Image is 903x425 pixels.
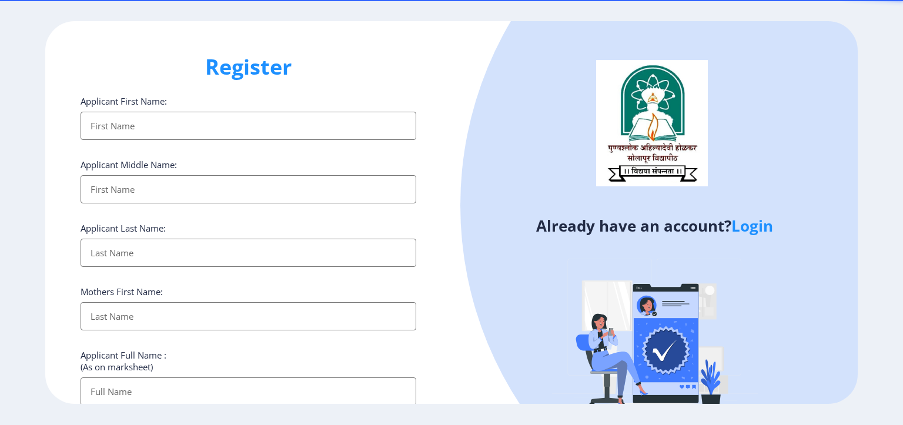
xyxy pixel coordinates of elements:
h4: Already have an account? [460,216,849,235]
label: Applicant Last Name: [81,222,166,234]
input: Last Name [81,302,416,330]
label: Applicant Middle Name: [81,159,177,170]
label: Mothers First Name: [81,286,163,297]
h1: Register [81,53,416,81]
input: First Name [81,175,416,203]
label: Applicant First Name: [81,95,167,107]
img: logo [596,60,708,186]
label: Applicant Full Name : (As on marksheet) [81,349,166,373]
input: First Name [81,112,416,140]
input: Full Name [81,377,416,406]
a: Login [731,215,773,236]
input: Last Name [81,239,416,267]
